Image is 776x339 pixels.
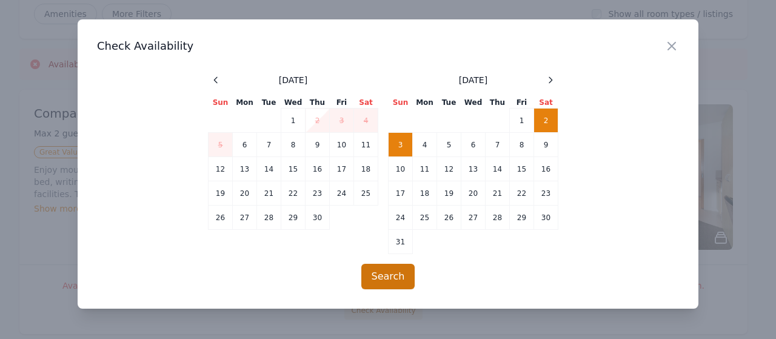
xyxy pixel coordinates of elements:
th: Sat [534,97,558,109]
td: 1 [510,109,534,133]
td: 19 [209,181,233,206]
td: 10 [389,157,413,181]
td: 26 [437,206,461,230]
td: 16 [306,157,330,181]
td: 19 [437,181,461,206]
td: 20 [233,181,257,206]
td: 2 [306,109,330,133]
td: 9 [306,133,330,157]
td: 27 [233,206,257,230]
td: 29 [510,206,534,230]
button: Search [361,264,415,289]
td: 9 [534,133,558,157]
span: [DATE] [459,74,487,86]
td: 11 [413,157,437,181]
td: 12 [209,157,233,181]
td: 21 [257,181,281,206]
h3: Check Availability [97,39,679,53]
td: 5 [437,133,461,157]
td: 14 [486,157,510,181]
td: 18 [354,157,378,181]
th: Fri [510,97,534,109]
td: 24 [330,181,354,206]
td: 25 [413,206,437,230]
span: [DATE] [279,74,307,86]
td: 22 [281,181,306,206]
td: 7 [486,133,510,157]
td: 28 [486,206,510,230]
td: 8 [281,133,306,157]
td: 6 [461,133,486,157]
td: 17 [389,181,413,206]
td: 13 [233,157,257,181]
th: Sun [209,97,233,109]
td: 27 [461,206,486,230]
td: 22 [510,181,534,206]
td: 6 [233,133,257,157]
th: Fri [330,97,354,109]
td: 10 [330,133,354,157]
td: 30 [306,206,330,230]
td: 26 [209,206,233,230]
td: 31 [389,230,413,254]
td: 28 [257,206,281,230]
th: Mon [413,97,437,109]
td: 7 [257,133,281,157]
td: 2 [534,109,558,133]
td: 13 [461,157,486,181]
td: 4 [413,133,437,157]
td: 25 [354,181,378,206]
td: 18 [413,181,437,206]
th: Wed [461,97,486,109]
td: 21 [486,181,510,206]
td: 23 [534,181,558,206]
td: 17 [330,157,354,181]
td: 4 [354,109,378,133]
td: 5 [209,133,233,157]
td: 29 [281,206,306,230]
th: Sat [354,97,378,109]
th: Sun [389,97,413,109]
td: 15 [510,157,534,181]
td: 1 [281,109,306,133]
th: Mon [233,97,257,109]
td: 20 [461,181,486,206]
td: 30 [534,206,558,230]
td: 24 [389,206,413,230]
td: 3 [389,133,413,157]
td: 14 [257,157,281,181]
td: 11 [354,133,378,157]
td: 15 [281,157,306,181]
th: Thu [486,97,510,109]
td: 8 [510,133,534,157]
th: Wed [281,97,306,109]
th: Thu [306,97,330,109]
th: Tue [257,97,281,109]
th: Tue [437,97,461,109]
td: 16 [534,157,558,181]
td: 23 [306,181,330,206]
td: 12 [437,157,461,181]
td: 3 [330,109,354,133]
